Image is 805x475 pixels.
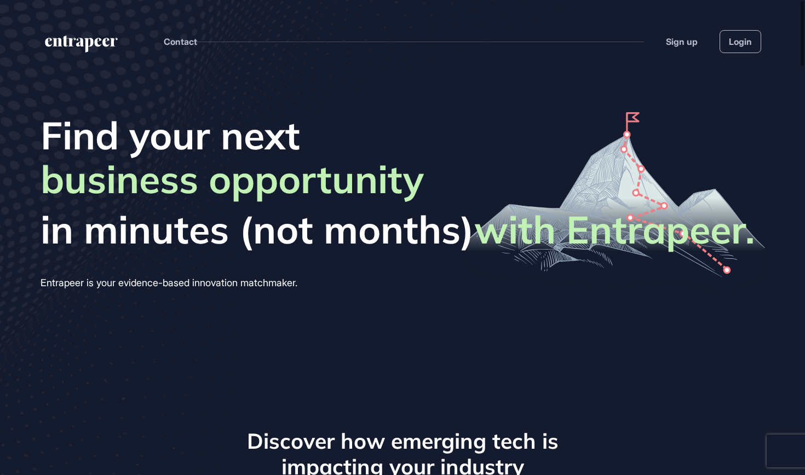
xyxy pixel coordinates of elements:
a: Login [720,30,761,53]
strong: with Entrapeer. [474,205,755,253]
button: Contact [164,34,197,49]
span: Find your next [41,112,755,158]
a: Sign up [666,35,698,48]
div: Entrapeer is your evidence-based innovation matchmaker. [41,274,755,292]
span: business opportunity [41,156,424,206]
a: entrapeer-logo [44,36,119,56]
span: in minutes (not months) [41,206,755,252]
h3: Discover how emerging tech is [129,428,676,454]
